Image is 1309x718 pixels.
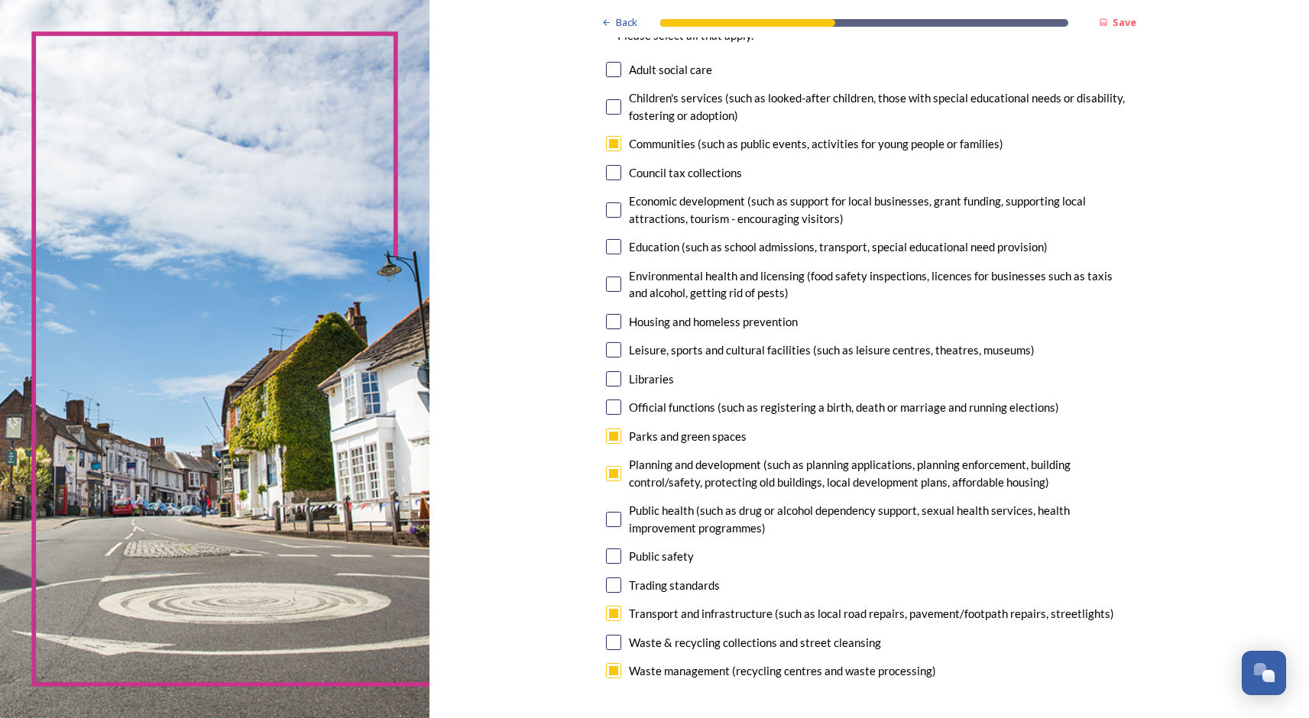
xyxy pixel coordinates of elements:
[629,164,742,182] div: Council tax collections
[629,267,1132,302] div: Environmental health and licensing (food safety inspections, licences for businesses such as taxi...
[629,662,936,680] div: Waste management (recycling centres and waste processing)
[629,89,1132,124] div: Children's services (such as looked-after children, those with special educational needs or disab...
[1113,15,1136,29] strong: Save
[629,399,1059,416] div: Official functions (such as registering a birth, death or marriage and running elections)
[629,61,712,79] div: Adult social care
[1242,651,1286,695] button: Open Chat
[629,428,747,445] div: Parks and green spaces
[629,370,674,388] div: Libraries
[629,313,798,331] div: Housing and homeless prevention
[629,577,720,594] div: Trading standards
[629,605,1114,623] div: Transport and infrastructure (such as local road repairs, pavement/footpath repairs, streetlights)
[629,135,1003,153] div: Communities (such as public events, activities for young people or families)
[629,456,1132,490] div: Planning and development (such as planning applications, planning enforcement, building control/s...
[629,192,1132,227] div: Economic development (such as support for local businesses, grant funding, supporting local attra...
[616,15,637,30] span: Back
[629,548,694,565] div: Public safety
[629,502,1132,536] div: Public health (such as drug or alcohol dependency support, sexual health services, health improve...
[629,238,1048,256] div: Education (such as school admissions, transport, special educational need provision)
[629,341,1035,359] div: Leisure, sports and cultural facilities (such as leisure centres, theatres, museums)
[629,634,881,652] div: Waste & recycling collections and street cleansing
